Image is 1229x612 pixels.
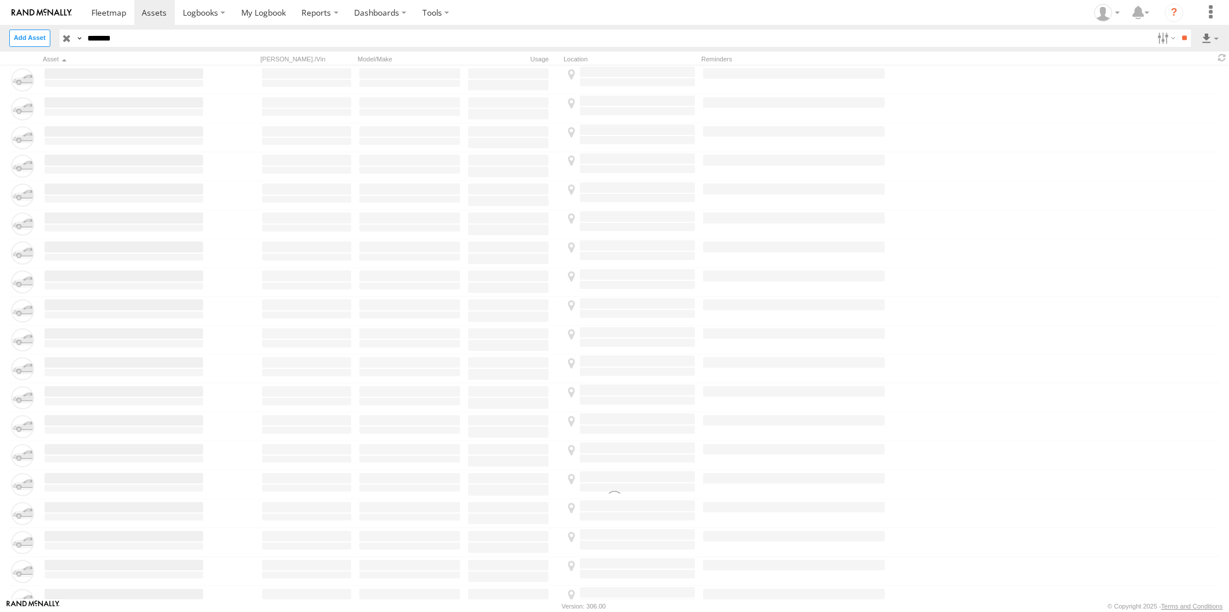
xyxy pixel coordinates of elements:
[1090,4,1124,21] div: Zarni Lwin
[562,603,606,610] div: Version: 306.00
[260,55,353,63] div: [PERSON_NAME]./Vin
[564,55,697,63] div: Location
[1200,30,1220,46] label: Export results as...
[43,55,205,63] div: Click to Sort
[1215,53,1229,64] span: Refresh
[1165,3,1183,22] i: ?
[701,55,886,63] div: Reminders
[358,55,462,63] div: Model/Make
[74,30,83,46] label: Search Query
[6,600,60,612] a: Visit our Website
[1161,603,1223,610] a: Terms and Conditions
[1107,603,1223,610] div: © Copyright 2025 -
[1153,30,1178,46] label: Search Filter Options
[9,30,50,46] label: Create New Asset
[466,55,559,63] div: Usage
[12,9,72,17] img: rand-logo.svg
